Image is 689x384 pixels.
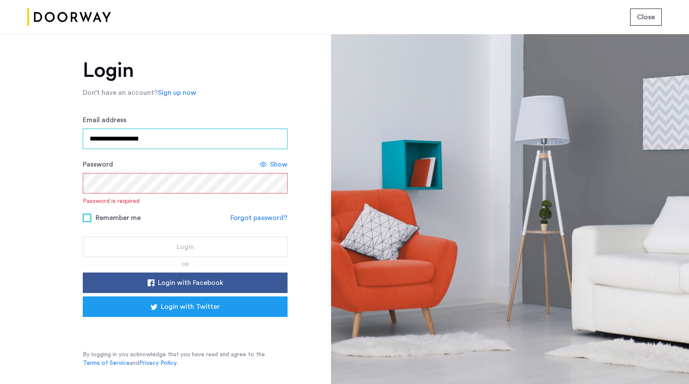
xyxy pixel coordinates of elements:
[630,9,662,26] button: button
[96,213,141,223] span: Remember me
[139,359,177,367] a: Privacy Policy
[181,262,189,267] span: or
[27,1,111,33] img: logo
[83,60,288,81] h1: Login
[637,12,655,22] span: Close
[83,237,288,257] button: button
[177,242,194,252] span: Login
[158,278,223,288] span: Login with Facebook
[83,359,130,367] a: Terms of Service
[270,159,288,170] span: Show
[161,302,220,312] span: Login with Twitter
[83,197,140,205] div: Password is required
[96,320,275,338] iframe: Sign in with Google Button
[230,213,288,223] a: Forgot password?
[83,296,288,317] button: button
[83,273,288,293] button: button
[83,89,158,96] span: Don’t have an account?
[83,350,288,367] p: By logging in you acknowledge that you have read and agree to the and .
[158,88,196,98] a: Sign up now
[83,115,126,125] label: Email address
[83,159,113,170] label: Password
